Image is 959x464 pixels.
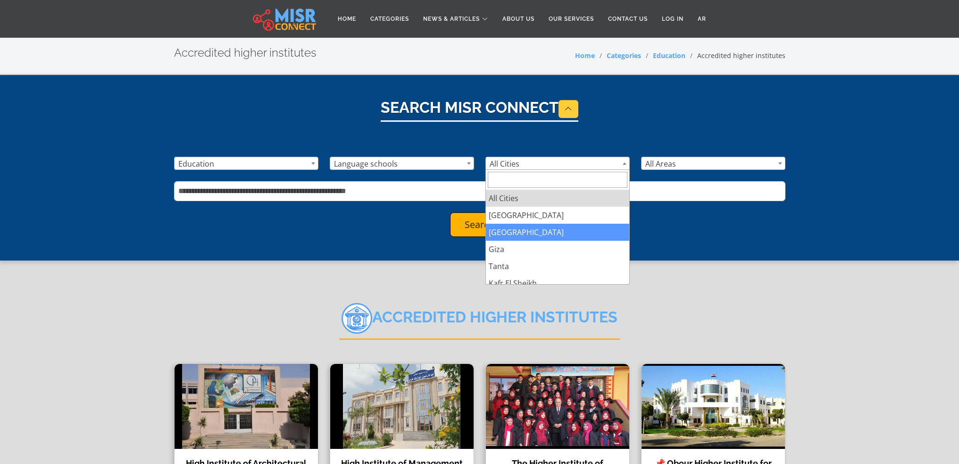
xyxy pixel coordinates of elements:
a: About Us [495,10,542,28]
li: Kafr El Sheikh [486,275,629,292]
span: Language schools [330,157,474,170]
li: Tanta [486,258,629,275]
a: Log in [655,10,691,28]
h2: Accredited higher institutes [174,46,317,60]
img: High Institute of Architectural Engineering - 6th of October [175,364,318,449]
img: FbDy15iPXxA2RZqtQvVH.webp [342,303,372,334]
li: [GEOGRAPHIC_DATA] [486,207,629,224]
img: High Institute of Management and Marketing [330,364,474,449]
h1: Search Misr Connect [381,99,578,122]
span: All Cities [486,157,629,170]
a: Education [653,51,685,60]
li: Giza [486,241,629,258]
h2: Accredited higher institutes [339,303,620,340]
img: 📌 Obour Higher Institute for Engineering and Technology [642,364,785,449]
span: All Areas [642,157,785,170]
a: Home [331,10,363,28]
input: Search [488,172,627,188]
span: News & Articles [423,15,480,23]
li: Accredited higher institutes [685,51,785,60]
a: Our Services [542,10,601,28]
a: Categories [363,10,416,28]
a: News & Articles [416,10,495,28]
span: All Cities [485,157,630,170]
a: Categories [607,51,641,60]
img: main.misr_connect [253,7,316,31]
li: All Cities [486,190,629,207]
a: Contact Us [601,10,655,28]
button: Search [450,212,509,237]
span: Education [175,157,318,170]
img: The Higher Institute of Languages in Mansoura [486,364,629,449]
a: AR [691,10,713,28]
li: [GEOGRAPHIC_DATA] [486,224,629,241]
a: Home [575,51,595,60]
span: Education [174,157,318,170]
